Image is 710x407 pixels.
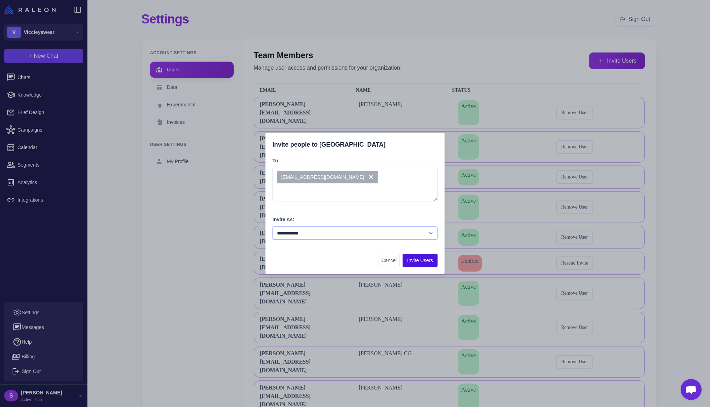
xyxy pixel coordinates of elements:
[681,379,702,400] div: Open chat
[277,171,378,183] span: [EMAIL_ADDRESS][DOMAIN_NAME]
[403,254,438,267] button: Invite Users
[272,158,280,163] label: To:
[272,217,294,222] label: Invite As:
[378,254,400,267] button: Cancel
[272,140,438,149] div: Invite people to [GEOGRAPHIC_DATA]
